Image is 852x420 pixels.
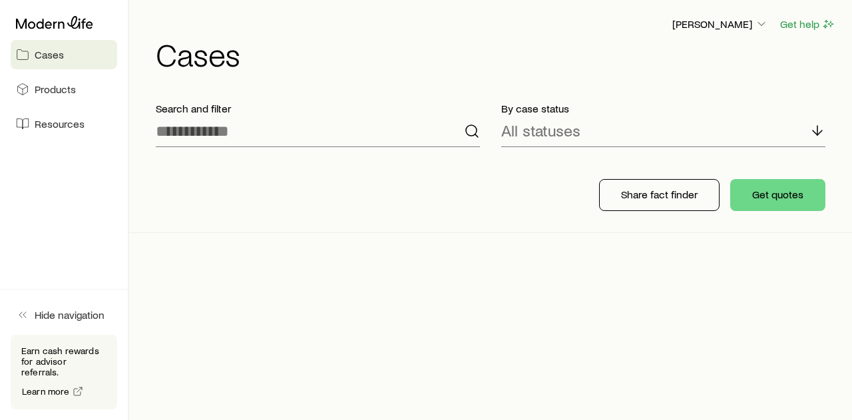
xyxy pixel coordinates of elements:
[621,188,698,201] p: Share fact finder
[35,308,105,321] span: Hide navigation
[730,179,825,211] button: Get quotes
[11,40,117,69] a: Cases
[11,300,117,329] button: Hide navigation
[11,75,117,104] a: Products
[35,83,76,96] span: Products
[35,117,85,130] span: Resources
[599,179,720,211] button: Share fact finder
[501,102,825,115] p: By case status
[11,335,117,409] div: Earn cash rewards for advisor referrals.Learn more
[21,345,106,377] p: Earn cash rewards for advisor referrals.
[11,109,117,138] a: Resources
[501,121,580,140] p: All statuses
[672,17,768,31] p: [PERSON_NAME]
[779,17,836,32] button: Get help
[35,48,64,61] span: Cases
[156,38,836,70] h1: Cases
[156,102,480,115] p: Search and filter
[22,387,70,396] span: Learn more
[672,17,769,33] button: [PERSON_NAME]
